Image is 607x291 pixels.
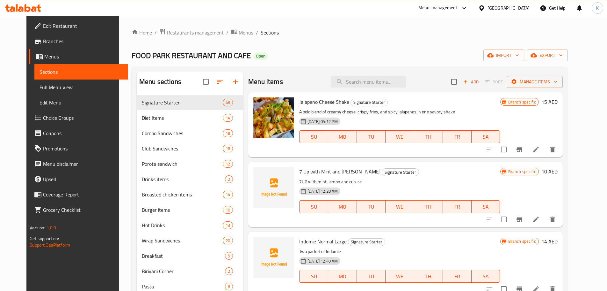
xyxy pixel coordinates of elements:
[443,130,472,143] button: FR
[132,29,152,36] a: Home
[299,200,328,213] button: SU
[137,233,243,248] div: Wrap Sandwiches20
[299,108,500,116] p: A bold blend of creamy cheese, crispy fries, and spicy jalapenos in one savory shake
[472,200,500,213] button: SA
[545,212,560,227] button: delete
[137,264,243,279] div: Biriyani Corner2
[299,97,349,107] span: Jalapeno Cheese Shake
[132,48,251,63] span: FOOD PARK RESTAURANT AND CAFE
[43,145,123,152] span: Promotions
[348,238,385,246] div: Signature Starter
[34,64,128,80] a: Sections
[137,172,243,187] div: Drinks items2
[414,130,443,143] button: TH
[299,248,500,256] p: Two packet of Indomie
[142,129,223,137] span: Combo Sandwiches
[167,29,224,36] span: Restaurants management
[532,216,540,223] a: Edit menu item
[40,83,123,91] span: Full Menu View
[223,145,233,152] div: items
[299,130,328,143] button: SU
[29,156,128,172] a: Menu disclaimer
[497,213,510,226] span: Select to update
[331,132,354,142] span: MO
[474,272,498,281] span: SA
[223,207,233,213] span: 10
[472,270,500,283] button: SA
[299,178,500,186] p: 7UP with mint, lemon and cup ice
[142,114,223,122] span: Diet Items
[357,130,386,143] button: TU
[348,238,385,246] span: Signature Starter
[253,53,268,59] span: Open
[137,248,243,264] div: Breakfast5
[382,169,419,176] span: Signature Starter
[443,270,472,283] button: FR
[223,192,233,198] span: 14
[305,119,340,125] span: [DATE] 04:12 PM
[142,175,225,183] div: Drinks items
[351,99,387,106] span: Signature Starter
[302,132,326,142] span: SU
[481,77,507,87] span: Select section first
[43,175,123,183] span: Upsell
[139,77,181,87] h2: Menu sections
[137,126,243,141] div: Combo Sandwiches18
[545,142,560,157] button: delete
[225,176,233,182] span: 2
[155,29,157,36] li: /
[29,172,128,187] a: Upsell
[142,237,223,244] span: Wrap Sandwiches
[461,77,481,87] button: Add
[388,132,412,142] span: WE
[40,99,123,106] span: Edit Menu
[388,272,412,281] span: WE
[299,167,380,176] span: 7 Up with Mint and [PERSON_NAME]
[159,28,224,37] a: Restaurants management
[596,4,599,11] span: K
[386,270,414,283] button: WE
[137,95,243,110] div: Signature Starter46
[43,129,123,137] span: Coupons
[506,169,538,175] span: Branch specific
[253,167,294,208] img: 7 Up with Mint and Lemon
[47,224,56,232] span: 1.0.0
[541,97,558,106] h6: 15 AED
[512,142,527,157] button: Branch-specific-item
[541,167,558,176] h6: 10 AED
[253,52,268,60] div: Open
[223,114,233,122] div: items
[461,77,481,87] span: Add item
[30,234,59,243] span: Get support on:
[43,206,123,214] span: Grocery Checklist
[29,126,128,141] a: Coupons
[142,267,225,275] span: Biriyani Corner
[388,202,412,211] span: WE
[223,237,233,244] div: items
[506,99,538,105] span: Branch specific
[142,99,223,106] span: Signature Starter
[30,241,70,249] a: Support.OpsPlatform
[199,75,213,88] span: Select all sections
[137,202,243,218] div: Burger items10
[40,68,123,76] span: Sections
[142,283,225,290] span: Pasta
[44,53,123,60] span: Menus
[223,146,233,152] span: 18
[142,145,223,152] span: Club Sandwiches
[226,29,228,36] li: /
[483,50,524,61] button: import
[137,141,243,156] div: Club Sandwiches18
[328,130,357,143] button: MO
[532,146,540,153] a: Edit menu item
[359,202,383,211] span: TU
[488,51,519,59] span: import
[228,74,243,89] button: Add section
[305,258,340,264] span: [DATE] 12:40 AM
[357,270,386,283] button: TU
[142,191,223,198] div: Broasted chicken items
